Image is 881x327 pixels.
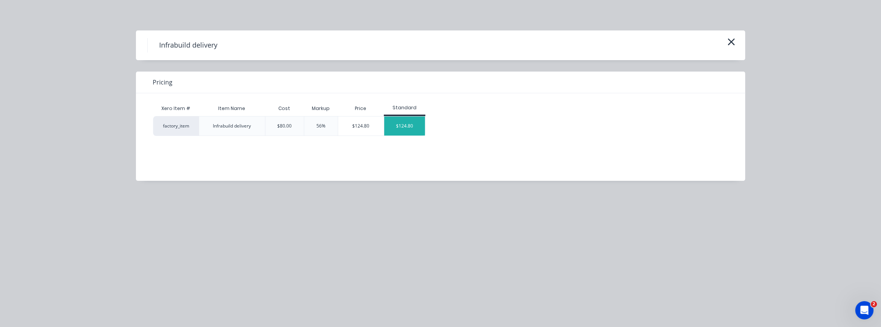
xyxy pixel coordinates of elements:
[338,116,384,136] div: $124.80
[277,123,292,129] div: $80.00
[384,116,425,136] div: $124.80
[304,101,338,116] div: Markup
[212,99,251,118] div: Item Name
[316,123,326,129] div: 56%
[147,38,229,53] h4: Infrabuild delivery
[153,101,199,116] div: Xero Item #
[153,78,172,87] span: Pricing
[265,101,304,116] div: Cost
[384,104,425,111] div: Standard
[338,101,384,116] div: Price
[855,301,873,319] iframe: Intercom live chat
[213,123,251,129] div: Infrabuild delivery
[153,116,199,136] div: factory_item
[871,301,877,307] span: 2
